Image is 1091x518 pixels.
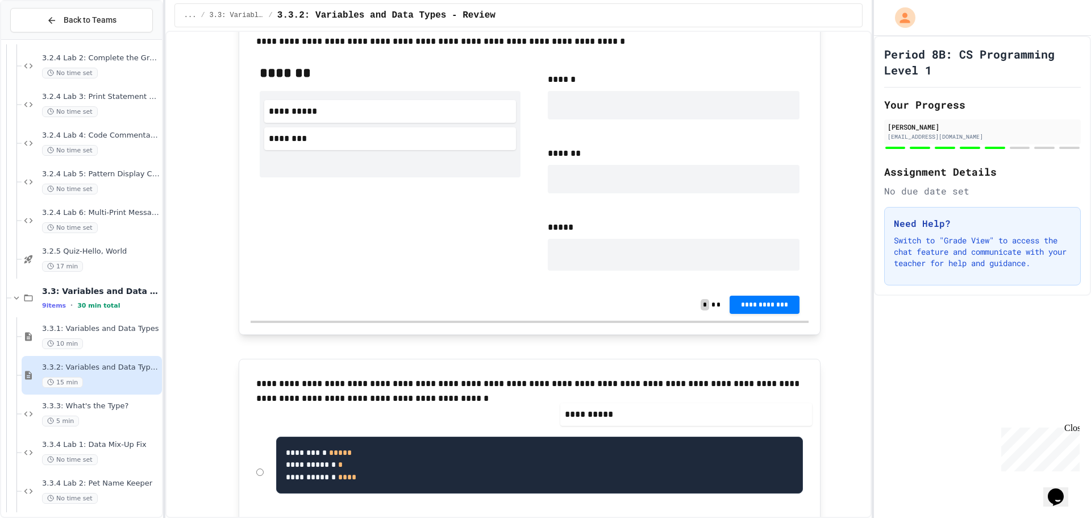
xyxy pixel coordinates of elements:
[42,302,66,309] span: 9 items
[42,131,160,140] span: 3.2.4 Lab 4: Code Commentary Creator
[64,14,116,26] span: Back to Teams
[77,302,120,309] span: 30 min total
[884,46,1081,78] h1: Period 8B: CS Programming Level 1
[42,454,98,465] span: No time set
[894,235,1071,269] p: Switch to "Grade View" to access the chat feature and communicate with your teacher for help and ...
[42,184,98,194] span: No time set
[42,440,160,450] span: 3.3.4 Lab 1: Data Mix-Up Fix
[1043,473,1080,507] iframe: chat widget
[997,423,1080,471] iframe: chat widget
[184,11,197,20] span: ...
[888,132,1077,141] div: [EMAIL_ADDRESS][DOMAIN_NAME]
[888,122,1077,132] div: [PERSON_NAME]
[42,208,160,218] span: 3.2.4 Lab 6: Multi-Print Message
[42,92,160,102] span: 3.2.4 Lab 3: Print Statement Repair
[42,106,98,117] span: No time set
[42,68,98,78] span: No time set
[42,53,160,63] span: 3.2.4 Lab 2: Complete the Greeting
[42,247,160,256] span: 3.2.5 Quiz-Hello, World
[894,217,1071,230] h3: Need Help?
[277,9,495,22] span: 3.3.2: Variables and Data Types - Review
[883,5,918,31] div: My Account
[42,261,83,272] span: 17 min
[70,301,73,310] span: •
[269,11,273,20] span: /
[42,145,98,156] span: No time set
[42,324,160,334] span: 3.3.1: Variables and Data Types
[42,338,83,349] span: 10 min
[884,164,1081,180] h2: Assignment Details
[42,377,83,388] span: 15 min
[42,416,79,426] span: 5 min
[42,222,98,233] span: No time set
[210,11,264,20] span: 3.3: Variables and Data Types
[201,11,205,20] span: /
[42,363,160,372] span: 3.3.2: Variables and Data Types - Review
[42,286,160,296] span: 3.3: Variables and Data Types
[10,8,153,32] button: Back to Teams
[42,479,160,488] span: 3.3.4 Lab 2: Pet Name Keeper
[884,97,1081,113] h2: Your Progress
[42,169,160,179] span: 3.2.4 Lab 5: Pattern Display Challenge
[884,184,1081,198] div: No due date set
[42,401,160,411] span: 3.3.3: What's the Type?
[42,493,98,504] span: No time set
[5,5,78,72] div: Chat with us now!Close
